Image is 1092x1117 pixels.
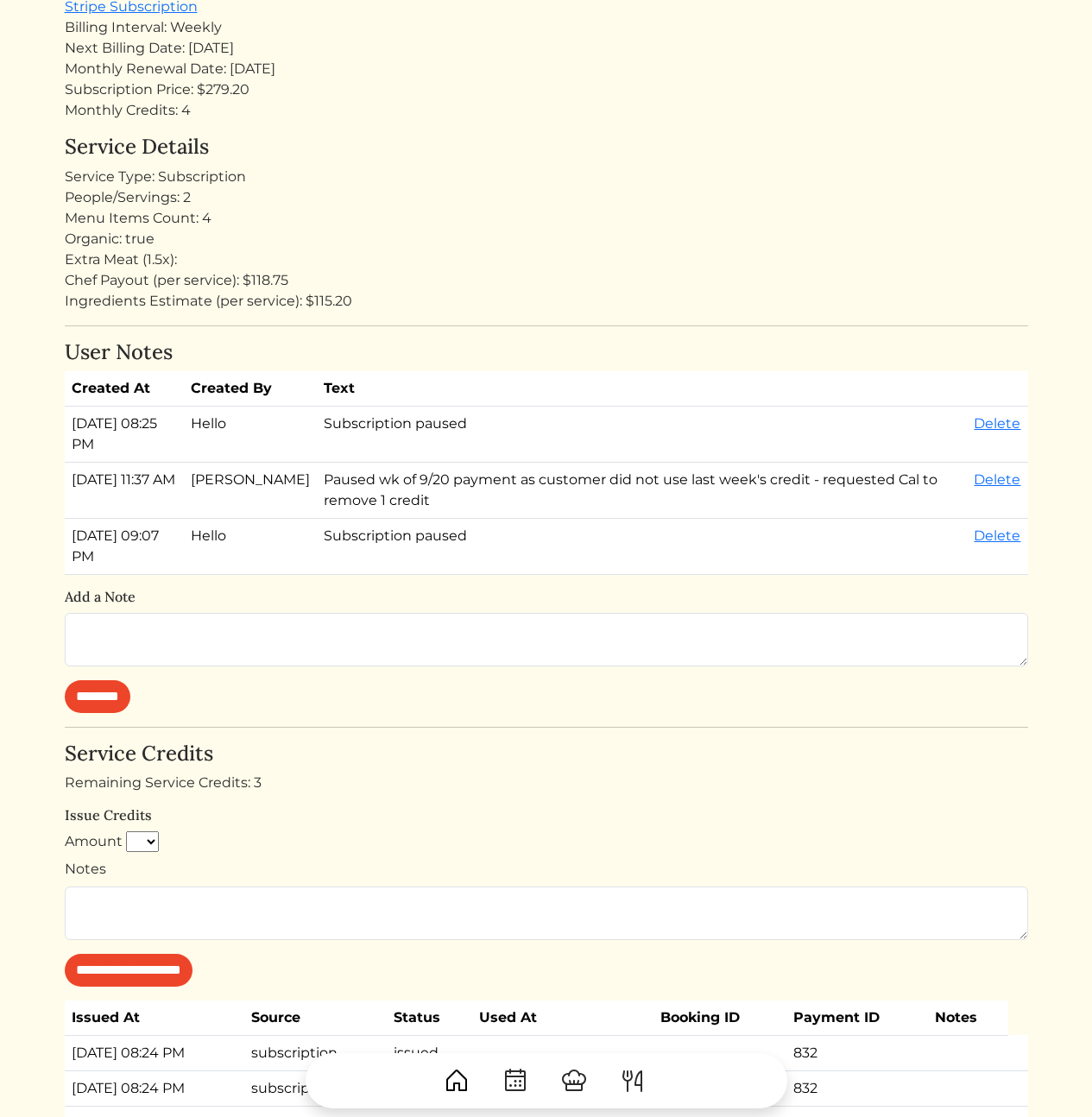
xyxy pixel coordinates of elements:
td: Subscription paused [317,407,968,463]
td: [DATE] 08:24 PM [65,1035,245,1070]
label: Amount [65,831,123,852]
label: Notes [65,859,106,880]
div: Organic: true [65,229,1028,249]
th: Issued At [65,1000,245,1036]
th: Text [317,371,968,407]
div: Remaining Service Credits: 3 [65,773,1028,793]
td: issued [387,1035,472,1070]
th: Created At [65,371,184,407]
img: House-9bf13187bcbb5817f509fe5e7408150f90897510c4275e13d0d5fca38e0b5951.svg [443,1067,470,1095]
div: People/Servings: 2 [65,187,1028,208]
h6: Issue Credits [65,807,1028,824]
h4: Service Details [65,135,1028,160]
th: Source [244,1000,387,1036]
img: ChefHat-a374fb509e4f37eb0702ca99f5f64f3b6956810f32a249b33092029f8484b388.svg [560,1067,588,1095]
a: Delete [974,471,1020,488]
th: Payment ID [786,1000,929,1036]
td: 832 [786,1035,929,1070]
div: Service Type: Subscription [65,167,1028,187]
a: Delete [974,415,1020,432]
td: [DATE] 09:07 PM [65,519,184,575]
h4: Service Credits [65,742,1028,767]
th: Created By [184,371,317,407]
td: [DATE] 11:37 AM [65,463,184,519]
a: Delete [974,527,1020,544]
td: Hello [184,407,317,463]
div: Ingredients Estimate (per service): $115.20 [65,291,1028,312]
td: Subscription paused [317,519,968,575]
div: Monthly Credits: 4 [65,100,1028,121]
div: Extra Meat (1.5x): [65,249,1028,270]
div: Billing Interval: Weekly [65,17,1028,38]
div: Subscription Price: $279.20 [65,79,1028,100]
div: Chef Payout (per service): $118.75 [65,270,1028,291]
img: CalendarDots-5bcf9d9080389f2a281d69619e1c85352834be518fbc73d9501aef674afc0d57.svg [502,1067,529,1095]
td: [DATE] 08:25 PM [65,407,184,463]
h6: Add a Note [65,589,1028,605]
th: Notes [928,1000,1007,1036]
th: Status [387,1000,472,1036]
td: subscription [244,1035,387,1070]
div: Next Billing Date: [DATE] [65,38,1028,59]
td: Paused wk of 9/20 payment as customer did not use last week's credit - requested Cal to remove 1 ... [317,463,968,519]
td: Hello [184,519,317,575]
td: [PERSON_NAME] [184,463,317,519]
img: ForkKnife-55491504ffdb50bab0c1e09e7649658475375261d09fd45db06cec23bce548bf.svg [619,1067,647,1095]
h4: User Notes [65,340,1028,365]
th: Used At [472,1000,653,1036]
div: Monthly Renewal Date: [DATE] [65,59,1028,79]
div: Menu Items Count: 4 [65,208,1028,229]
th: Booking ID [653,1000,786,1036]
